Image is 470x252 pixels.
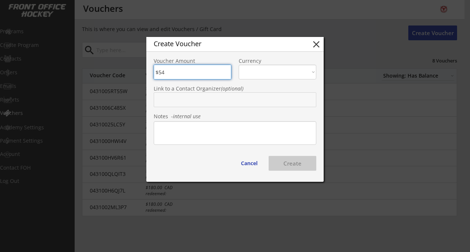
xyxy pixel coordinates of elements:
em: (optional) [221,85,243,92]
button: Cancel [234,156,265,171]
button: close [311,39,322,50]
div: Voucher Amount [154,58,231,64]
em: internal use [173,113,201,120]
div: Create Voucher [154,40,299,47]
div: Link to a Contact Organizer [154,86,316,91]
button: Create [269,156,316,171]
div: Notes - [154,114,316,119]
div: Currency [239,58,316,64]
